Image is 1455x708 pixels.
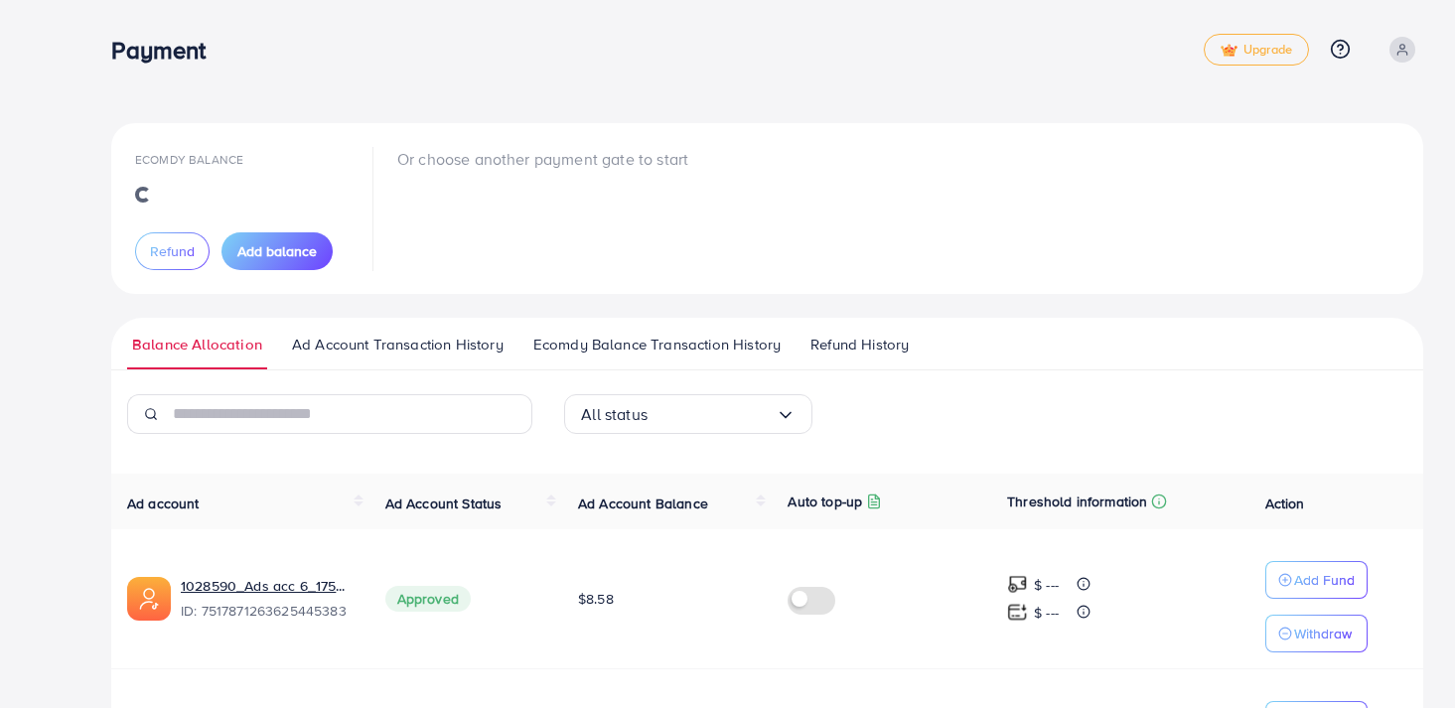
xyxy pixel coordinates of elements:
span: Ad Account Status [385,494,503,513]
span: Ad Account Transaction History [292,334,504,355]
p: Or choose another payment gate to start [397,147,688,171]
p: Withdraw [1294,622,1352,645]
span: ID: 7517871263625445383 [181,601,354,621]
span: Add balance [237,241,317,261]
span: Ecomdy Balance Transaction History [533,334,781,355]
span: Refund [150,241,195,261]
span: All status [581,399,648,430]
button: Add Fund [1265,561,1368,599]
img: tick [1221,44,1237,58]
p: Add Fund [1294,568,1355,592]
button: Withdraw [1265,615,1368,652]
img: ic-ads-acc.e4c84228.svg [127,577,171,621]
span: Balance Allocation [132,334,262,355]
span: Ecomdy Balance [135,151,243,168]
p: Threshold information [1007,490,1147,513]
div: <span class='underline'>1028590_Ads acc 6_1750390915755</span></br>7517871263625445383 [181,576,354,622]
img: top-up amount [1007,574,1028,595]
button: Refund [135,232,210,270]
p: $ --- [1034,573,1059,597]
span: Upgrade [1221,43,1292,58]
input: Search for option [648,399,776,430]
span: Ad Account Balance [578,494,708,513]
span: $8.58 [578,589,614,609]
a: 1028590_Ads acc 6_1750390915755 [181,576,354,596]
div: Search for option [564,394,812,434]
span: Ad account [127,494,200,513]
h3: Payment [111,36,221,65]
span: Action [1265,494,1305,513]
button: Add balance [221,232,333,270]
img: top-up amount [1007,602,1028,623]
a: tickUpgrade [1204,34,1309,66]
span: Refund History [810,334,909,355]
span: Approved [385,586,471,612]
p: Auto top-up [788,490,862,513]
p: $ --- [1034,601,1059,625]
